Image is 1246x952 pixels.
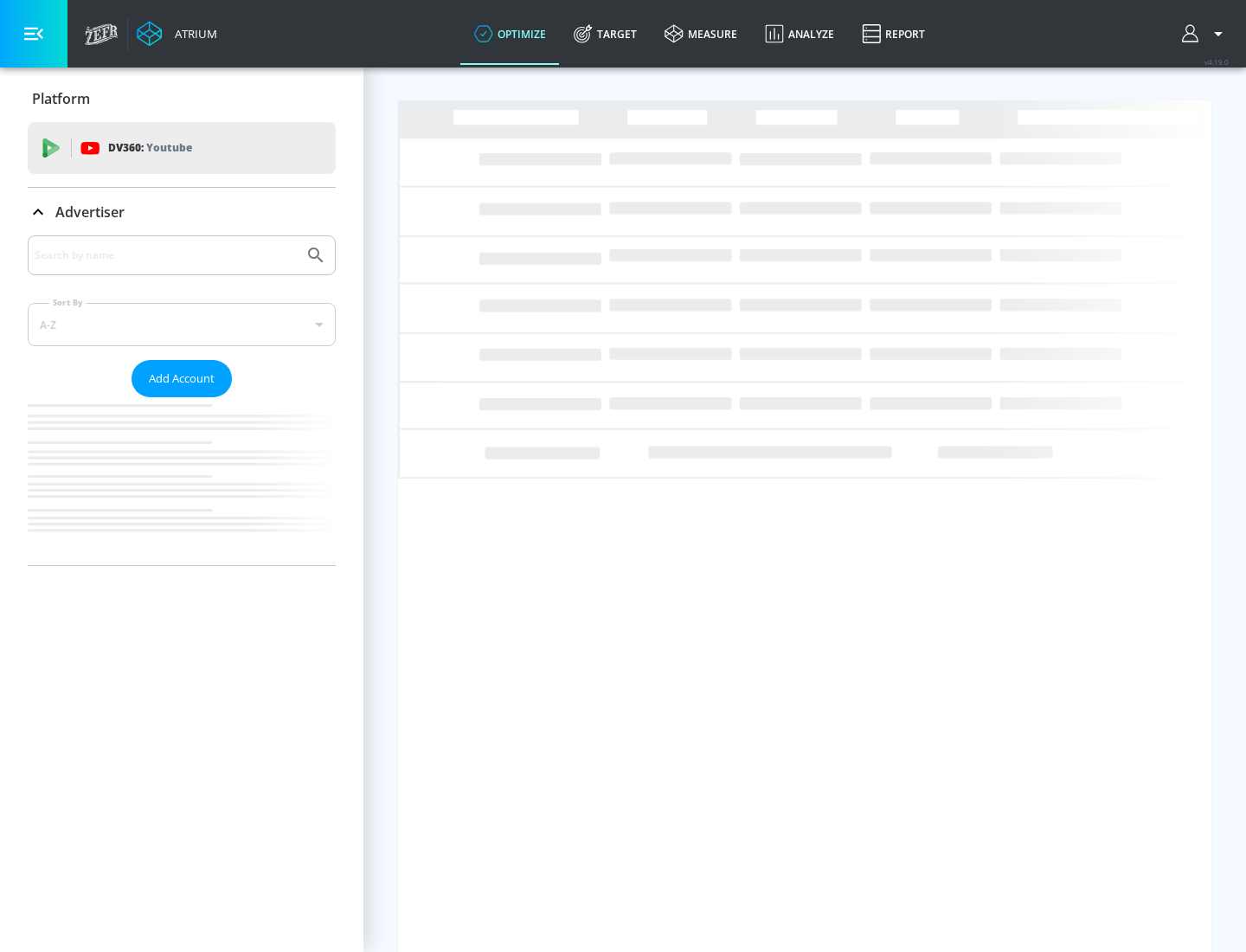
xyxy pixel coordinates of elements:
[137,21,217,47] a: Atrium
[28,303,336,346] div: A-Z
[28,74,336,123] div: Platform
[149,369,215,389] span: Add Account
[132,360,232,397] button: Add Account
[28,397,336,565] nav: list of Advertiser
[49,297,87,308] label: Sort By
[55,203,125,222] p: Advertiser
[560,3,651,65] a: Target
[108,138,192,158] p: DV360:
[32,89,90,108] p: Platform
[1204,57,1229,67] span: v 4.19.0
[168,26,217,42] div: Atrium
[35,244,297,267] input: Search by name
[28,122,336,174] div: DV360: Youtube
[28,235,336,565] div: Advertiser
[651,3,751,65] a: measure
[146,138,192,157] p: Youtube
[460,3,560,65] a: optimize
[848,3,939,65] a: Report
[751,3,848,65] a: Analyze
[28,188,336,236] div: Advertiser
